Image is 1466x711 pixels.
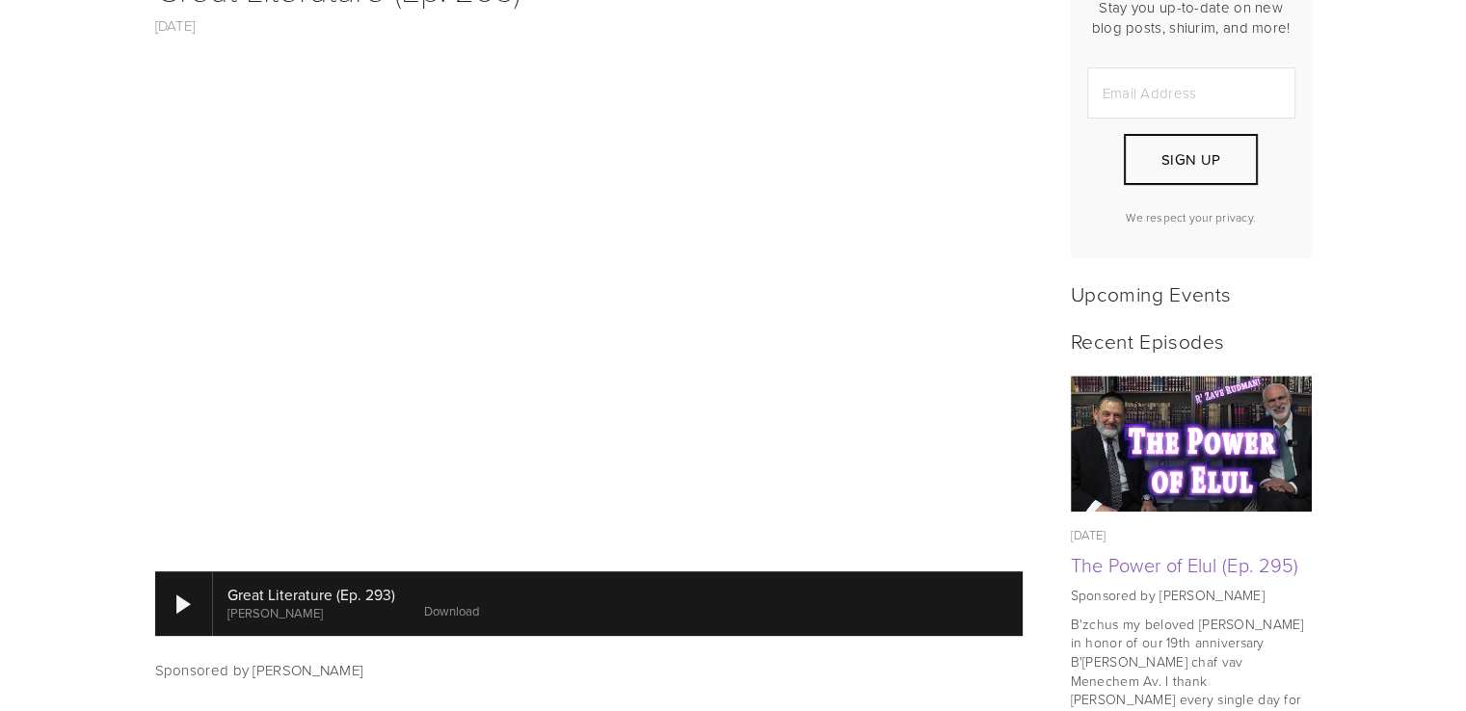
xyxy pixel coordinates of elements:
a: The Power of Elul (Ep. 295) [1071,376,1312,512]
iframe: YouTube video player [155,61,1023,548]
h2: Recent Episodes [1071,329,1312,353]
img: The Power of Elul (Ep. 295) [1070,376,1312,512]
h2: Upcoming Events [1071,281,1312,305]
time: [DATE] [1071,526,1106,543]
input: Email Address [1087,67,1295,118]
button: Sign Up [1124,134,1257,185]
a: The Power of Elul (Ep. 295) [1071,551,1299,578]
p: We respect your privacy. [1087,209,1295,225]
a: [DATE] [155,15,196,36]
p: Sponsored by [PERSON_NAME] [1071,586,1312,605]
a: Download [424,602,479,619]
span: Sign Up [1161,149,1220,170]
